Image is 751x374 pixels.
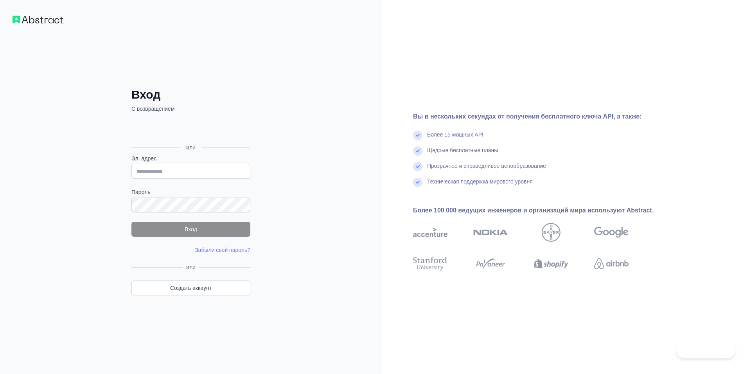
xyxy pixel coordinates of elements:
iframe: Toggle Customer Support [676,342,735,358]
div: Прозрачное и справедливое ценообразование [427,162,546,178]
button: Вход [131,222,250,237]
div: Более 100 000 ведущих инженеров и организаций мира используют Abstract. [413,206,654,215]
div: Более 15 мощных API [427,131,483,146]
img: байер [542,223,561,242]
h2: Вход [131,88,250,102]
a: Забыли свой пароль? [195,247,250,253]
div: Техническая поддержка мирового уровня [427,178,533,193]
img: стэнфордский университет [413,255,447,272]
p: С возвращением [131,105,250,113]
img: отметьте галочкой [413,162,422,171]
img: nokia [473,223,508,242]
a: Создать аккаунт [131,280,250,295]
img: airbnb [594,255,629,272]
img: акцентировать [413,223,447,242]
img: Shopify [534,255,568,272]
label: Эл. адрес [131,155,250,162]
span: или [183,263,199,271]
span: или [180,144,202,151]
img: отметьте галочкой [413,131,422,140]
img: отметьте галочкой [413,178,422,187]
img: Рабочий процесс [13,16,63,23]
img: отметьте галочкой [413,146,422,156]
img: Google [594,223,629,242]
iframe: Кнопка «Вход через Google» [128,121,253,138]
div: Вы в нескольких секундах от получения бесплатного ключа API, а также: [413,112,654,121]
label: Пароль [131,188,250,196]
div: Щедрые бесплатные планы [427,146,498,162]
img: платежный агент [473,255,508,272]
